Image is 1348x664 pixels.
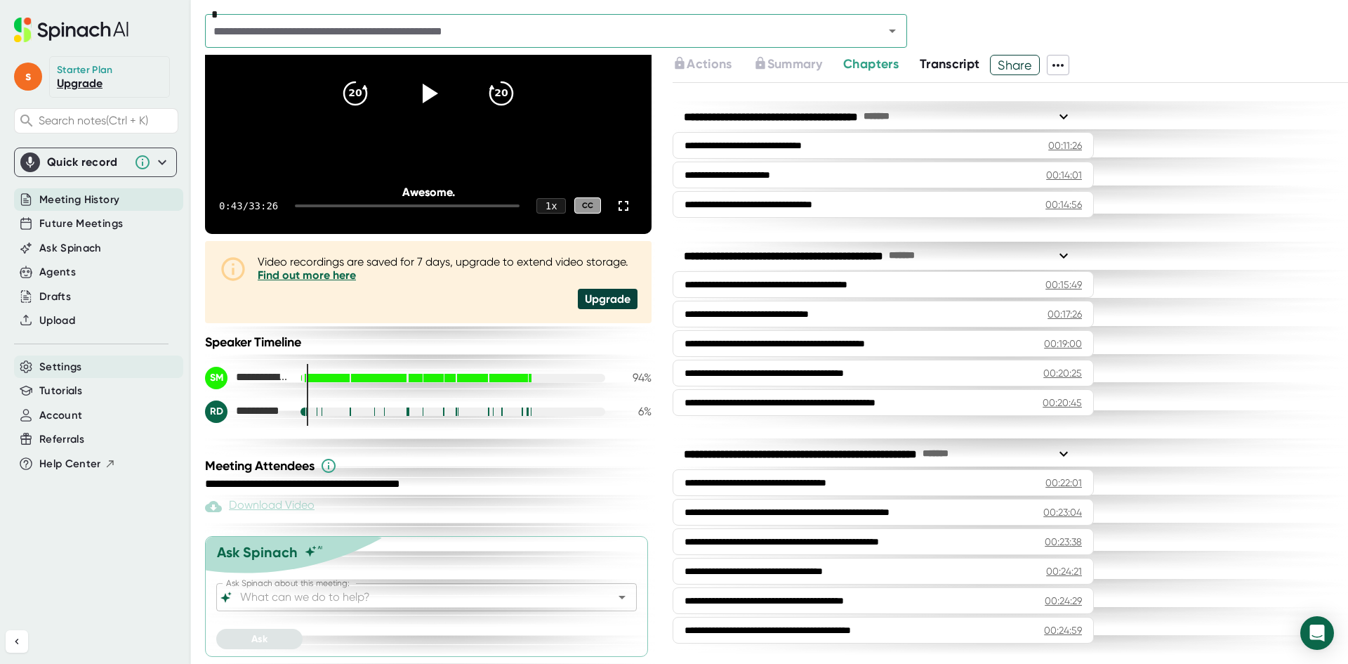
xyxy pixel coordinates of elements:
[39,240,102,256] button: Ask Spinach
[1043,396,1082,410] div: 00:20:45
[1048,138,1082,152] div: 00:11:26
[39,264,76,280] button: Agents
[673,55,732,74] button: Actions
[205,334,652,350] div: Speaker Timeline
[1300,616,1334,650] div: Open Intercom Messenger
[250,185,607,199] div: Awesome.
[39,456,116,472] button: Help Center
[14,63,42,91] span: s
[1048,307,1082,321] div: 00:17:26
[216,629,303,649] button: Ask
[612,587,632,607] button: Open
[57,77,103,90] a: Upgrade
[673,55,753,75] div: Upgrade to access
[57,64,113,77] div: Starter Plan
[205,367,227,389] div: SM
[251,633,267,645] span: Ask
[1045,476,1082,490] div: 00:22:01
[39,383,82,399] button: Tutorials
[920,55,980,74] button: Transcript
[217,544,298,561] div: Ask Spinach
[1045,278,1082,292] div: 00:15:49
[767,56,822,72] span: Summary
[39,289,71,305] button: Drafts
[616,371,652,384] div: 94 %
[1044,337,1082,351] div: 00:19:00
[578,289,637,309] div: Upgrade
[1045,197,1082,211] div: 00:14:56
[990,55,1040,75] button: Share
[1046,564,1082,578] div: 00:24:21
[39,359,82,375] button: Settings
[1046,168,1082,182] div: 00:14:01
[843,56,899,72] span: Chapters
[205,401,289,423] div: Ray Devera
[47,155,127,169] div: Quick record
[39,114,174,127] span: Search notes (Ctrl + K)
[39,192,119,208] button: Meeting History
[205,498,315,515] div: Paid feature
[20,148,171,176] div: Quick record
[39,456,101,472] span: Help Center
[39,313,75,329] button: Upload
[6,630,28,653] button: Collapse sidebar
[574,197,601,214] div: CC
[616,405,652,418] div: 6 %
[205,401,227,423] div: RD
[843,55,899,74] button: Chapters
[1043,366,1082,380] div: 00:20:25
[258,255,637,282] div: Video recordings are saved for 7 days, upgrade to extend video storage.
[39,431,84,448] button: Referrals
[1045,535,1082,549] div: 00:23:38
[753,55,822,74] button: Summary
[205,457,655,474] div: Meeting Attendees
[39,216,123,232] button: Future Meetings
[39,408,82,424] button: Account
[1043,505,1082,519] div: 00:23:04
[883,21,902,41] button: Open
[1044,623,1082,637] div: 00:24:59
[536,198,566,214] div: 1 x
[687,56,732,72] span: Actions
[920,56,980,72] span: Transcript
[237,587,591,607] input: What can we do to help?
[753,55,843,75] div: Upgrade to access
[219,200,278,211] div: 0:43 / 33:26
[1045,594,1082,608] div: 00:24:29
[991,53,1039,77] span: Share
[258,268,356,282] a: Find out more here
[205,367,289,389] div: Sumit Maheshwari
